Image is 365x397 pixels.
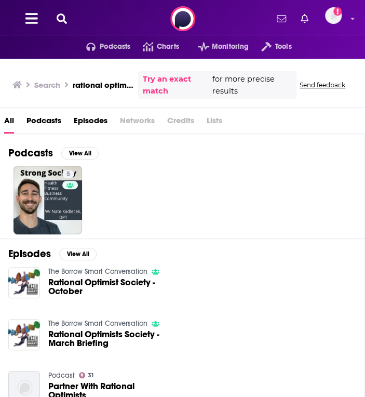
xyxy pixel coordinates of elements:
[88,373,93,378] span: 31
[74,112,107,134] a: Episodes
[273,10,290,28] a: Show notifications dropdown
[13,166,82,234] a: 5
[8,247,97,260] a: EpisodesView All
[48,319,147,328] a: The Borrow Smart Conversation
[167,112,194,134] span: Credits
[62,170,74,178] a: 5
[333,7,342,16] svg: Add a profile image
[8,147,99,160] a: PodcastsView All
[170,6,195,31] img: Podchaser - Follow, Share and Rate Podcasts
[249,38,291,55] button: open menu
[296,81,348,89] button: Send feedback
[79,372,94,378] a: 31
[8,147,53,160] h2: Podcasts
[157,39,179,54] span: Charts
[325,7,348,30] a: Logged in as tessvanden
[66,169,70,180] span: 5
[74,38,131,55] button: open menu
[207,112,222,134] span: Lists
[325,7,342,24] span: Logged in as tessvanden
[26,112,61,134] a: Podcasts
[100,39,130,54] span: Podcasts
[34,80,60,90] h3: Search
[296,10,313,28] a: Show notifications dropdown
[325,7,342,24] img: User Profile
[120,112,155,134] span: Networks
[48,267,147,276] a: The Borrow Smart Conversation
[48,330,167,348] a: Rational Optimists Society - March Briefing
[8,267,40,299] img: Rational Optimist Society - October
[212,73,292,97] span: for more precise results
[59,248,97,260] button: View All
[4,112,14,134] a: All
[142,73,210,97] a: Try an exact match
[48,371,75,380] a: Podcast
[130,38,179,55] a: Charts
[48,278,167,296] a: Rational Optimist Society - October
[8,247,51,260] h2: Episodes
[8,319,40,351] img: Rational Optimists Society - March Briefing
[73,80,134,90] h3: rational optimist society
[212,39,249,54] span: Monitoring
[61,147,99,160] button: View All
[185,38,249,55] button: open menu
[275,39,292,54] span: Tools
